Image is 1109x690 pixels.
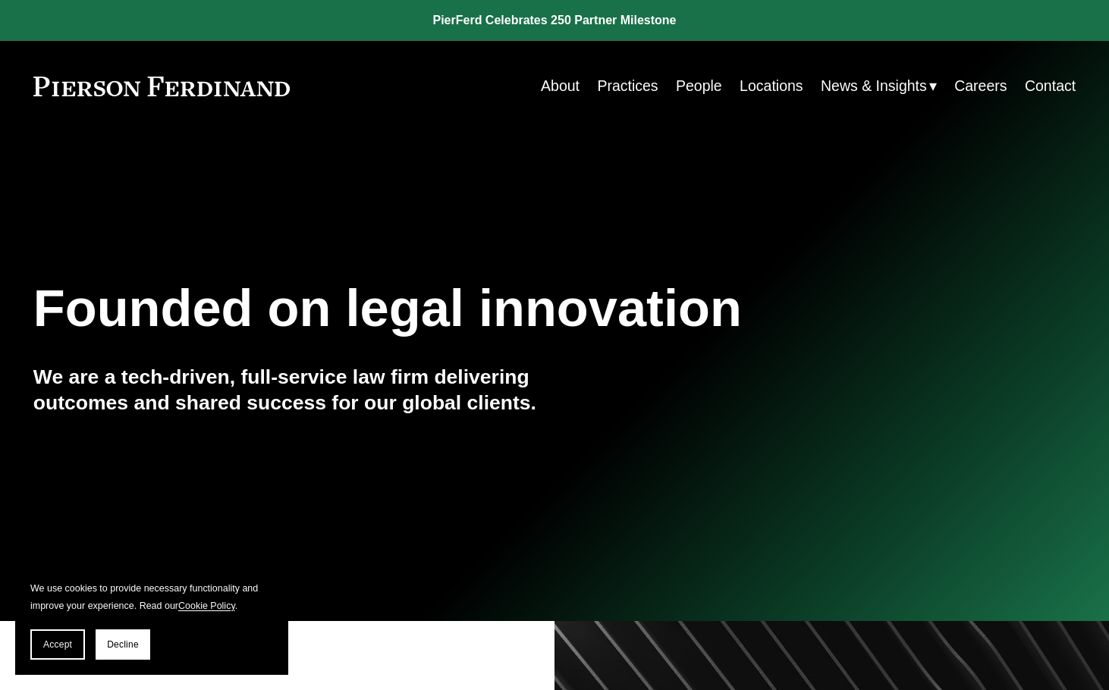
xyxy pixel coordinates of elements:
button: Decline [96,629,150,660]
a: People [676,71,722,101]
span: Decline [107,639,139,650]
a: Practices [597,71,658,101]
span: Accept [43,639,72,650]
a: folder dropdown [821,71,937,101]
p: We use cookies to provide necessary functionality and improve your experience. Read our . [30,580,273,614]
h4: We are a tech-driven, full-service law firm delivering outcomes and shared success for our global... [33,365,554,416]
span: News & Insights [821,73,927,99]
a: Locations [740,71,803,101]
section: Cookie banner [15,565,288,675]
a: Contact [1025,71,1076,101]
a: About [541,71,580,101]
a: Careers [954,71,1007,101]
a: Cookie Policy [178,601,235,611]
h1: Founded on legal innovation [33,279,902,339]
button: Accept [30,629,85,660]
